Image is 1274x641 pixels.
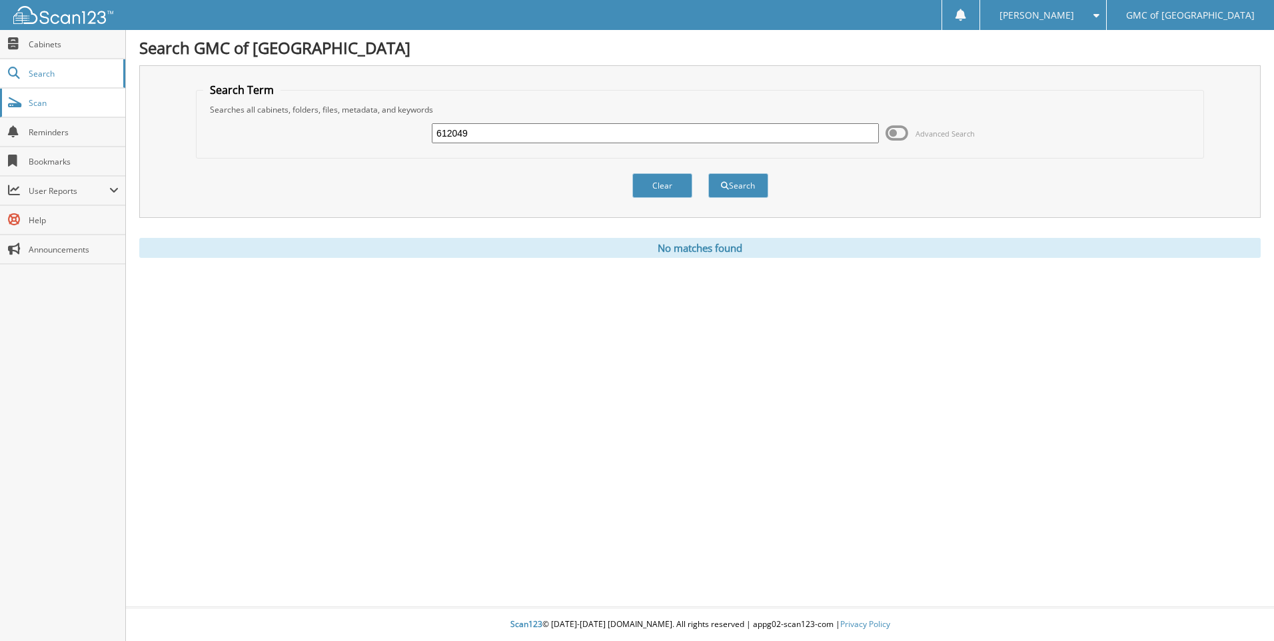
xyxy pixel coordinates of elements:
[126,608,1274,641] div: © [DATE]-[DATE] [DOMAIN_NAME]. All rights reserved | appg02-scan123-com |
[203,104,1197,115] div: Searches all cabinets, folders, files, metadata, and keywords
[916,129,975,139] span: Advanced Search
[999,11,1074,19] span: [PERSON_NAME]
[840,618,890,630] a: Privacy Policy
[139,238,1261,258] div: No matches found
[29,185,109,197] span: User Reports
[139,37,1261,59] h1: Search GMC of [GEOGRAPHIC_DATA]
[29,215,119,226] span: Help
[29,97,119,109] span: Scan
[13,6,113,24] img: scan123-logo-white.svg
[29,127,119,138] span: Reminders
[29,244,119,255] span: Announcements
[708,173,768,198] button: Search
[203,83,281,97] legend: Search Term
[632,173,692,198] button: Clear
[1126,11,1255,19] span: GMC of [GEOGRAPHIC_DATA]
[510,618,542,630] span: Scan123
[29,156,119,167] span: Bookmarks
[29,68,117,79] span: Search
[29,39,119,50] span: Cabinets
[1207,577,1274,641] iframe: Chat Widget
